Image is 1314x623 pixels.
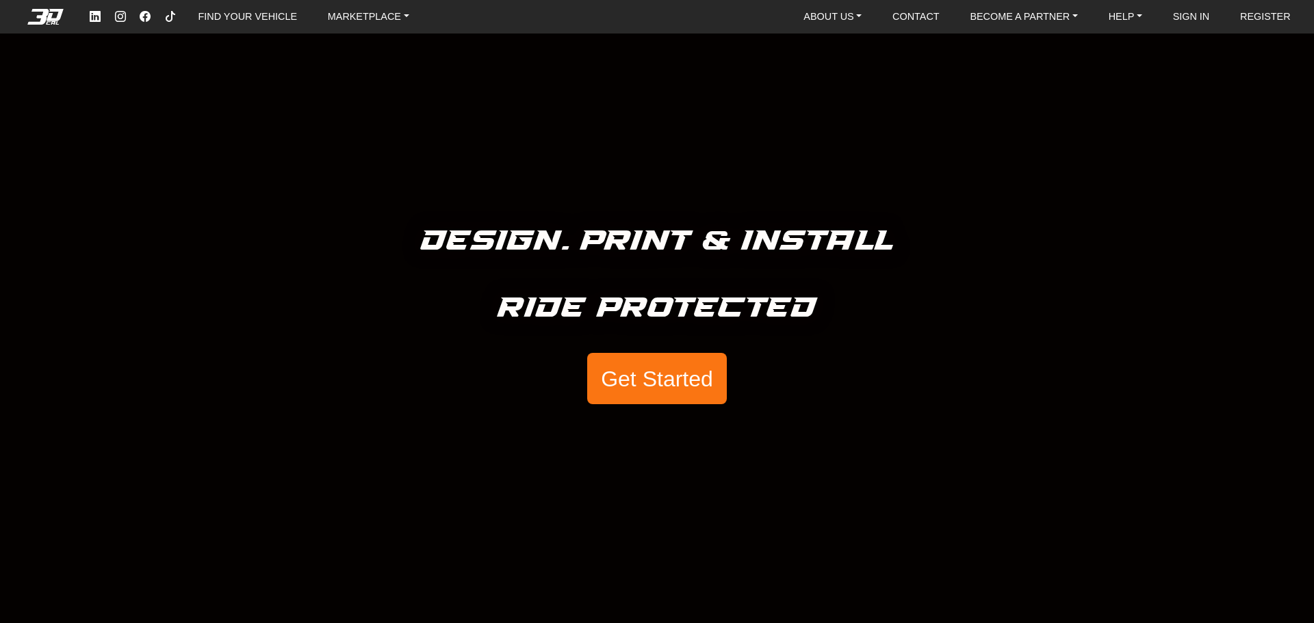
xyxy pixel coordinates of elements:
[421,219,894,264] h5: Design. Print & Install
[498,286,817,331] h5: Ride Protected
[322,6,415,27] a: MARKETPLACE
[193,6,302,27] a: FIND YOUR VEHICLE
[798,6,867,27] a: ABOUT US
[1235,6,1296,27] a: REGISTER
[1103,6,1148,27] a: HELP
[1168,6,1215,27] a: SIGN IN
[887,6,944,27] a: CONTACT
[587,353,727,405] button: Get Started
[964,6,1083,27] a: BECOME A PARTNER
